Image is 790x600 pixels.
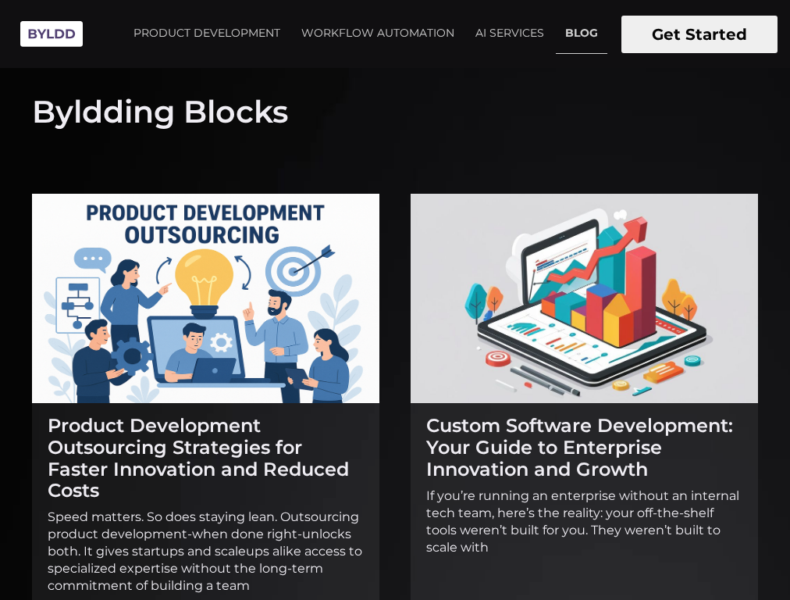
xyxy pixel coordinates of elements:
h2: Custom Software Development: Your Guide to Enterprise Innovation and Growth [426,415,742,480]
h1: Byldding Blocks [32,62,288,133]
p: Speed matters. So does staying lean. Outsourcing product development-when done right-unlocks both... [48,509,364,595]
img: Byldd - Product Development Company [12,12,91,55]
a: BLOG [556,14,607,54]
a: WORKFLOW AUTOMATION [292,14,464,53]
button: Get Started [621,16,778,53]
img: Product Development Outsourcing Strategies for Faster Innovation and Reduced Costs [32,194,379,404]
a: Custom Software Development: Your Guide to Enterprise Innovation and Growth If you’re running an ... [426,403,742,568]
a: PRODUCT DEVELOPMENT [124,14,290,53]
h2: Product Development Outsourcing Strategies for Faster Innovation and Reduced Costs [48,415,364,501]
p: If you’re running an enterprise without an internal tech team, here’s the reality: your off-the-s... [426,487,742,556]
img: Custom Software Development: Your Guide to Enterprise Innovation and Growth [411,194,758,404]
a: AI SERVICES [466,14,553,53]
